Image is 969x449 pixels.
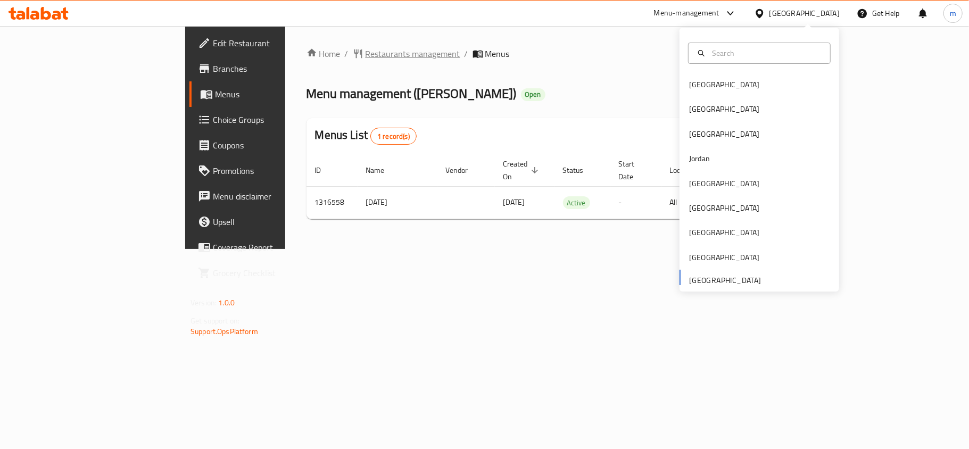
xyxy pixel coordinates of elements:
[503,157,542,183] span: Created On
[769,7,840,19] div: [GEOGRAPHIC_DATA]
[370,128,417,145] div: Total records count
[213,215,338,228] span: Upsell
[213,241,338,254] span: Coverage Report
[619,157,649,183] span: Start Date
[366,47,460,60] span: Restaurants management
[670,164,703,177] span: Locale
[189,260,347,286] a: Grocery Checklist
[485,47,510,60] span: Menus
[689,128,759,140] div: [GEOGRAPHIC_DATA]
[213,164,338,177] span: Promotions
[315,127,417,145] h2: Menus List
[563,196,590,209] div: Active
[315,164,335,177] span: ID
[353,47,460,60] a: Restaurants management
[654,7,719,20] div: Menu-management
[521,88,545,101] div: Open
[189,81,347,107] a: Menus
[189,30,347,56] a: Edit Restaurant
[189,132,347,158] a: Coupons
[689,227,759,238] div: [GEOGRAPHIC_DATA]
[307,154,835,219] table: enhanced table
[189,158,347,184] a: Promotions
[191,314,239,328] span: Get support on:
[610,186,661,219] td: -
[213,139,338,152] span: Coupons
[708,47,824,59] input: Search
[950,7,956,19] span: m
[446,164,482,177] span: Vendor
[689,178,759,189] div: [GEOGRAPHIC_DATA]
[189,209,347,235] a: Upsell
[503,195,525,209] span: [DATE]
[213,37,338,49] span: Edit Restaurant
[189,184,347,209] a: Menu disclaimer
[689,202,759,214] div: [GEOGRAPHIC_DATA]
[213,190,338,203] span: Menu disclaimer
[465,47,468,60] li: /
[689,79,759,90] div: [GEOGRAPHIC_DATA]
[191,325,258,338] a: Support.OpsPlatform
[218,296,235,310] span: 1.0.0
[563,164,598,177] span: Status
[366,164,399,177] span: Name
[307,47,763,60] nav: breadcrumb
[213,267,338,279] span: Grocery Checklist
[213,113,338,126] span: Choice Groups
[189,107,347,132] a: Choice Groups
[215,88,338,101] span: Menus
[521,90,545,99] span: Open
[689,252,759,263] div: [GEOGRAPHIC_DATA]
[191,296,217,310] span: Version:
[213,62,338,75] span: Branches
[307,81,517,105] span: Menu management ( [PERSON_NAME] )
[689,153,710,164] div: Jordan
[358,186,437,219] td: [DATE]
[563,197,590,209] span: Active
[661,186,716,219] td: All
[189,56,347,81] a: Branches
[371,131,416,142] span: 1 record(s)
[189,235,347,260] a: Coverage Report
[689,103,759,115] div: [GEOGRAPHIC_DATA]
